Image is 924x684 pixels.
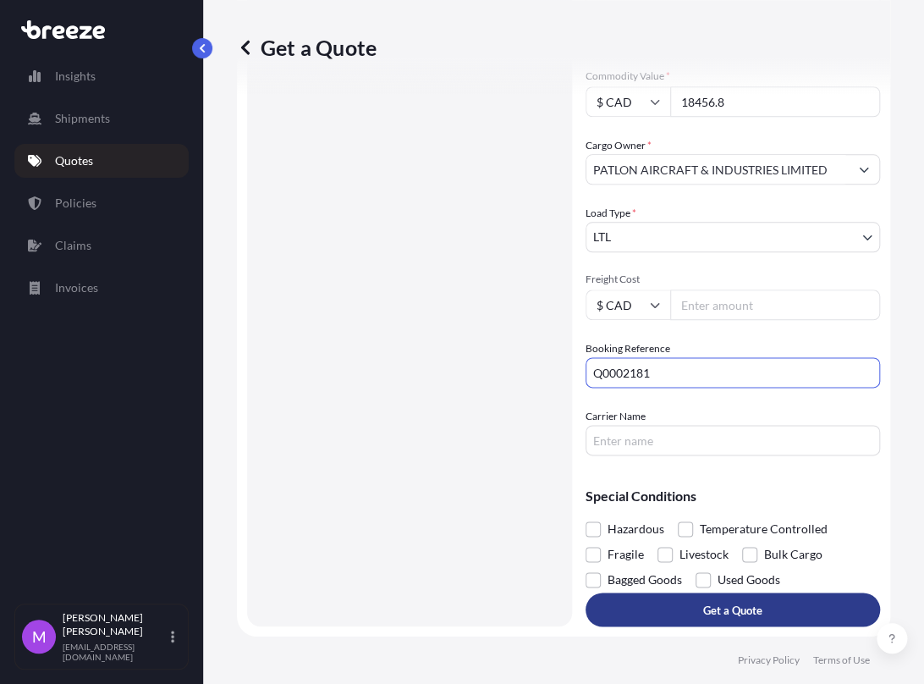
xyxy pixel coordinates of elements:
[700,516,828,542] span: Temperature Controlled
[764,542,822,567] span: Bulk Cargo
[670,290,880,320] input: Enter amount
[55,195,96,212] p: Policies
[608,567,682,593] span: Bagged Goods
[586,273,880,286] span: Freight Cost
[55,237,91,254] p: Claims
[55,152,93,169] p: Quotes
[608,516,664,542] span: Hazardous
[586,137,652,154] label: Cargo Owner
[586,489,880,503] p: Special Conditions
[586,205,636,222] span: Load Type
[63,642,168,662] p: [EMAIL_ADDRESS][DOMAIN_NAME]
[738,654,800,667] a: Privacy Policy
[718,567,780,593] span: Used Goods
[586,408,646,425] label: Carrier Name
[55,279,98,296] p: Invoices
[593,229,611,245] span: LTL
[586,340,670,357] label: Booking Reference
[55,110,110,127] p: Shipments
[14,144,189,178] a: Quotes
[670,86,880,117] input: Type amount
[63,611,168,638] p: [PERSON_NAME] [PERSON_NAME]
[813,654,870,667] a: Terms of Use
[586,222,880,252] button: LTL
[703,601,762,618] p: Get a Quote
[14,186,189,220] a: Policies
[586,593,880,626] button: Get a Quote
[14,59,189,93] a: Insights
[32,628,47,645] span: M
[586,425,880,455] input: Enter name
[849,154,879,185] button: Show suggestions
[14,229,189,262] a: Claims
[679,542,729,567] span: Livestock
[586,357,880,388] input: Your internal reference
[237,34,377,61] p: Get a Quote
[14,102,189,135] a: Shipments
[55,68,96,85] p: Insights
[608,542,644,567] span: Fragile
[586,154,849,185] input: Full name
[14,271,189,305] a: Invoices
